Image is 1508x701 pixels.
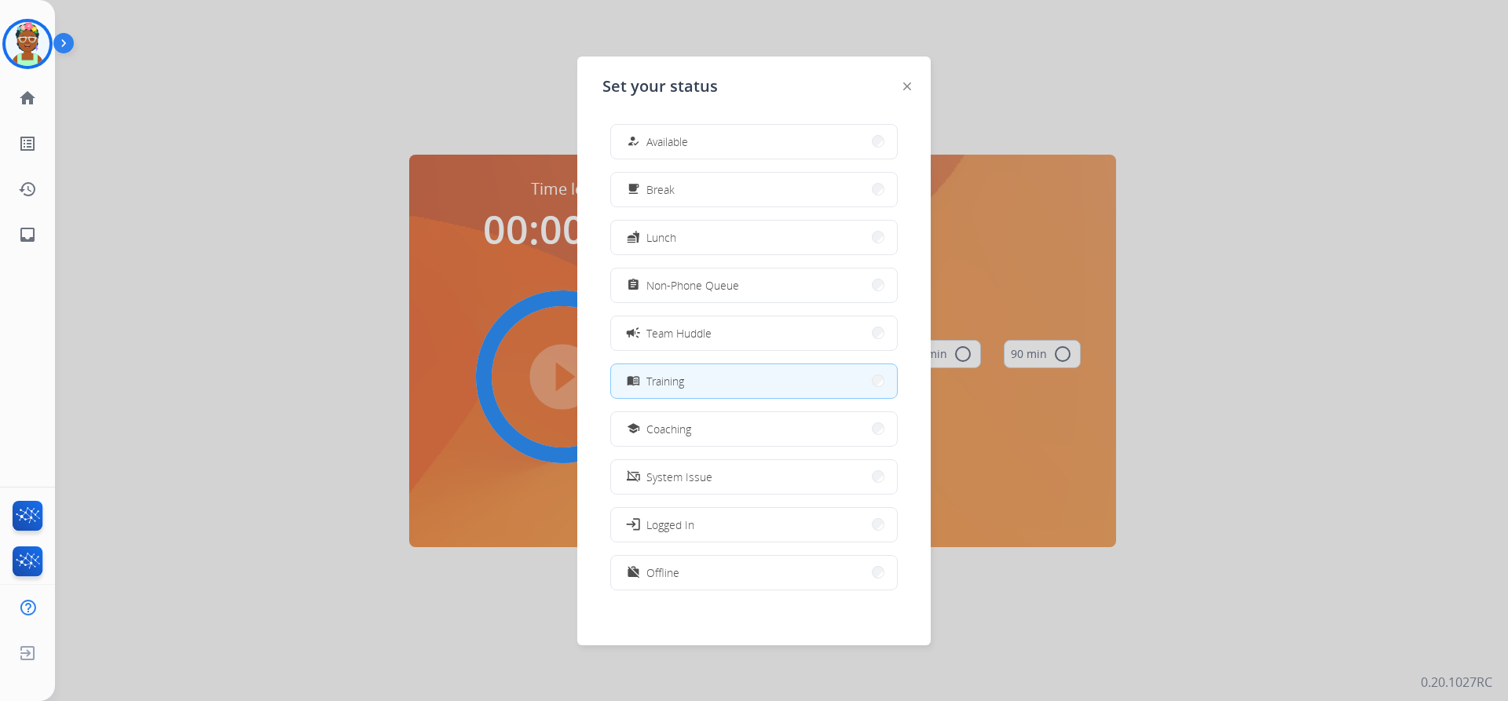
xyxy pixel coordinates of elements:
span: Training [646,373,684,389]
button: Available [611,125,897,159]
button: Team Huddle [611,316,897,350]
button: Lunch [611,221,897,254]
img: avatar [5,22,49,66]
mat-icon: school [627,422,640,436]
mat-icon: assignment [627,279,640,292]
span: Logged In [646,517,694,533]
mat-icon: free_breakfast [627,183,640,196]
mat-icon: login [625,517,641,532]
span: System Issue [646,469,712,485]
mat-icon: fastfood [627,231,640,244]
button: Break [611,173,897,206]
span: Break [646,181,675,198]
button: Offline [611,556,897,590]
span: Available [646,133,688,150]
span: Coaching [646,421,691,437]
mat-icon: campaign [625,325,641,341]
mat-icon: inbox [18,225,37,244]
button: Training [611,364,897,398]
button: Coaching [611,412,897,446]
mat-icon: menu_book [627,374,640,388]
span: Team Huddle [646,325,712,341]
p: 0.20.1027RC [1421,673,1492,692]
mat-icon: how_to_reg [627,135,640,148]
span: Set your status [602,75,718,97]
mat-icon: home [18,89,37,108]
span: Lunch [646,229,676,246]
img: close-button [903,82,911,90]
span: Offline [646,564,679,581]
mat-icon: list_alt [18,134,37,153]
button: Non-Phone Queue [611,268,897,302]
span: Non-Phone Queue [646,277,739,294]
mat-icon: work_off [627,566,640,579]
mat-icon: history [18,180,37,199]
button: System Issue [611,460,897,494]
button: Logged In [611,508,897,542]
mat-icon: phonelink_off [627,470,640,484]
